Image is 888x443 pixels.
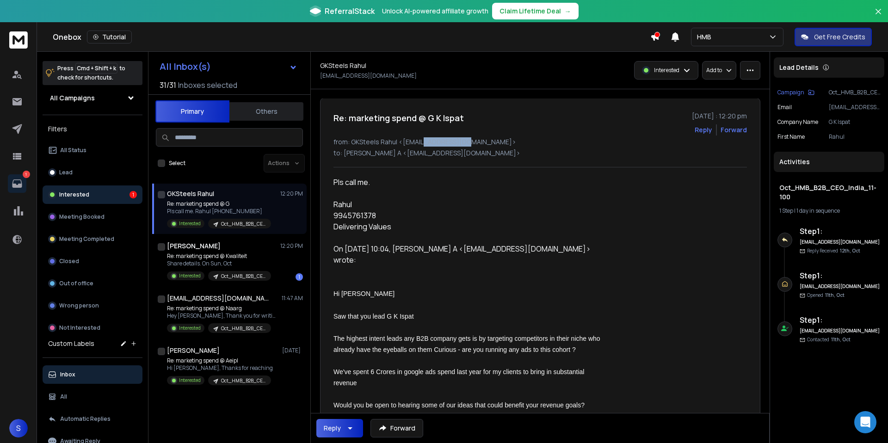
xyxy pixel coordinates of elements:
p: Share details. On Sun, Oct [167,260,271,267]
button: All Status [43,141,142,160]
h1: [EMAIL_ADDRESS][DOMAIN_NAME] [167,294,269,303]
p: HMB [697,32,715,42]
p: from: GKSteels Rahul <[EMAIL_ADDRESS][DOMAIN_NAME]> [333,137,747,147]
button: Close banner [872,6,884,28]
p: Campaign [777,89,804,96]
h6: Step 1 : [800,226,881,237]
span: 31 / 31 [160,80,176,91]
p: Interested [179,325,201,332]
button: Others [229,101,303,122]
p: Email [777,104,792,111]
p: Not Interested [59,324,100,332]
p: Re: marketing spend @ Naarg [167,305,278,312]
h3: Filters [43,123,142,135]
button: Reply [695,125,712,135]
p: Out of office [59,280,93,287]
button: Primary [155,100,229,123]
span: → [565,6,571,16]
p: Hey [PERSON_NAME], Thank you for writing [167,312,278,320]
p: Wrong person [59,302,99,309]
p: 12:20 PM [280,190,303,197]
h1: Re: marketing spend @ G K Ispat [333,111,464,124]
button: Interested1 [43,185,142,204]
div: 1 [296,273,303,281]
p: 1 [23,171,30,178]
h1: GKSteels Rahul [320,61,366,70]
p: Interested [179,272,201,279]
span: 1 Step [779,207,793,215]
h6: Step 1 : [800,314,881,326]
h3: Inboxes selected [178,80,237,91]
div: Reply [324,424,341,433]
button: Meeting Booked [43,208,142,226]
p: Company Name [777,118,818,126]
p: Opened [807,292,845,299]
p: All Status [60,147,86,154]
p: Re: marketing spend @ Aeipl [167,357,273,364]
h1: Oct_HMB_B2B_CEO_India_11-100 [779,183,879,202]
p: Lead Details [779,63,819,72]
h3: Custom Labels [48,339,94,348]
div: On [DATE] 10:04, [PERSON_NAME] A <[EMAIL_ADDRESS][DOMAIN_NAME]> wrote: [333,232,604,277]
p: Oct_HMB_B2B_CEO_India_11-100 [829,89,881,96]
p: [EMAIL_ADDRESS][DOMAIN_NAME] [829,104,881,111]
span: Cmd + Shift + k [75,63,117,74]
p: Oct_HMB_B2B_CEO_India_11-100 [221,221,265,228]
button: S [9,419,28,437]
p: Oct_HMB_B2B_CEO_India_11-100 [221,325,265,332]
p: All [60,393,67,400]
p: to: [PERSON_NAME] A <[EMAIL_ADDRESS][DOMAIN_NAME]> [333,148,747,158]
p: Interested [179,377,201,384]
div: Delivering Values [333,221,604,232]
p: Get Free Credits [814,32,865,42]
button: Reply [316,419,363,437]
button: Wrong person [43,296,142,315]
p: Add to [706,67,722,74]
button: All Campaigns [43,89,142,107]
h6: [EMAIL_ADDRESS][DOMAIN_NAME] [800,283,881,290]
div: Onebox [53,31,650,43]
div: | [779,207,879,215]
p: 11:47 AM [282,295,303,302]
button: Out of office [43,274,142,293]
p: G K Ispat [829,118,881,126]
p: Inbox [60,371,75,378]
button: Inbox [43,365,142,384]
span: 1 day in sequence [796,207,840,215]
h1: All Campaigns [50,93,95,103]
h1: All Inbox(s) [160,62,211,71]
p: Unlock AI-powered affiliate growth [382,6,488,16]
span: 11th, Oct [831,336,851,343]
p: Rahul [829,133,881,141]
button: All Inbox(s) [152,57,305,76]
p: Lead [59,169,73,176]
p: Re: marketing spend @ G [167,200,271,208]
p: [DATE] [282,347,303,354]
button: All [43,388,142,406]
button: Tutorial [87,31,132,43]
h6: Step 1 : [800,270,881,281]
div: 1 [129,191,137,198]
span: We've spent 6 Crores in google ads spend last year for my clients to bring in substantial revenue [333,368,586,387]
p: [EMAIL_ADDRESS][DOMAIN_NAME] [320,72,417,80]
label: Select [169,160,185,167]
p: Oct_HMB_B2B_CEO_India_11-100 [221,273,265,280]
p: [DATE] : 12:20 pm [692,111,747,121]
span: 11th, Oct [825,292,845,298]
button: Claim Lifetime Deal→ [492,3,579,19]
button: Not Interested [43,319,142,337]
h1: [PERSON_NAME] [167,241,221,251]
p: Reply Received [807,247,860,254]
p: Pls call me. Rahul [PHONE_NUMBER] [167,208,271,215]
span: Would you be open to hearing some of our ideas that could benefit your revenue goals? [333,401,585,409]
div: Activities [774,152,884,172]
p: Interested [179,220,201,227]
div: Open Intercom Messenger [854,411,876,433]
h1: [PERSON_NAME] [167,346,220,355]
a: 1 [8,174,26,193]
div: Rahul [333,199,604,210]
button: Meeting Completed [43,230,142,248]
p: Re: marketing spend @ Kwaliteit [167,252,271,260]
